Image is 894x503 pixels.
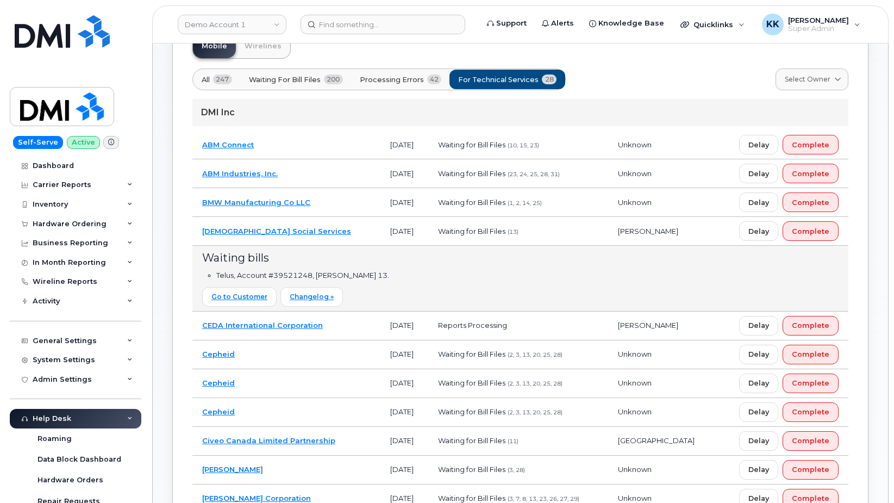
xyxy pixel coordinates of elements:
[301,15,465,34] input: Find something...
[748,464,769,475] span: Delay
[792,226,829,237] span: Complete
[178,15,286,34] a: Demo Account 1
[618,407,652,416] span: Unknown
[739,402,778,422] button: Delay
[202,169,278,178] a: ABM Industries, Inc.
[534,13,582,34] a: Alerts
[360,74,424,85] span: Processing Errors
[380,217,428,246] td: [DATE]
[788,16,849,24] span: [PERSON_NAME]
[508,409,562,416] span: (2, 3, 13, 20, 25, 28)
[783,135,839,154] button: Complete
[776,69,848,90] a: Select Owner
[783,374,839,393] button: Complete
[792,378,829,388] span: Complete
[202,436,335,445] a: Civeo Canada Limited Partnership
[783,316,839,336] button: Complete
[508,495,579,502] span: (3, 7, 8, 13, 23, 26, 27, 29)
[792,197,829,208] span: Complete
[792,407,829,417] span: Complete
[748,407,769,417] span: Delay
[438,169,505,178] span: Waiting for Bill Files
[192,99,848,126] div: DMI Inc
[202,140,254,149] a: ABM Connect
[202,227,351,235] a: [DEMOGRAPHIC_DATA] Social Services
[618,198,652,207] span: Unknown
[249,74,321,85] span: Waiting for Bill Files
[792,140,829,150] span: Complete
[236,34,290,58] a: Wirelines
[788,24,849,33] span: Super Admin
[508,228,518,235] span: (13)
[479,13,534,34] a: Support
[792,349,829,359] span: Complete
[792,436,829,446] span: Complete
[739,374,778,393] button: Delay
[508,380,562,387] span: (2, 3, 13, 20, 25, 28)
[766,18,779,31] span: KK
[508,351,562,358] span: (2, 3, 13, 20, 25, 28)
[792,169,829,179] span: Complete
[598,18,664,29] span: Knowledge Base
[213,74,232,84] span: 247
[748,436,769,446] span: Delay
[380,369,428,398] td: [DATE]
[618,227,678,235] span: [PERSON_NAME]
[508,438,518,445] span: (11)
[783,164,839,183] button: Complete
[739,431,778,451] button: Delay
[438,198,505,207] span: Waiting for Bill Files
[618,378,652,387] span: Unknown
[380,398,428,427] td: [DATE]
[202,250,839,266] div: Waiting bills
[785,74,830,84] span: Select Owner
[193,34,236,58] a: Mobile
[551,18,574,29] span: Alerts
[618,436,695,445] span: [GEOGRAPHIC_DATA]
[618,350,652,358] span: Unknown
[754,14,868,35] div: Kristin Kammer-Grossman
[438,465,505,474] span: Waiting for Bill Files
[438,350,505,358] span: Waiting for Bill Files
[739,192,778,212] button: Delay
[673,14,752,35] div: Quicklinks
[202,378,235,387] a: Cepheid
[748,197,769,208] span: Delay
[508,200,542,207] span: (1, 2, 14, 25)
[202,494,311,502] a: [PERSON_NAME] Corporation
[324,74,343,84] span: 200
[202,465,263,474] a: [PERSON_NAME]
[748,320,769,331] span: Delay
[438,140,505,149] span: Waiting for Bill Files
[739,460,778,480] button: Delay
[380,340,428,369] td: [DATE]
[202,287,277,306] a: Go to Customer
[739,135,778,154] button: Delay
[748,140,769,150] span: Delay
[739,221,778,241] button: Delay
[438,494,505,502] span: Waiting for Bill Files
[783,431,839,451] button: Complete
[783,460,839,480] button: Complete
[202,198,310,207] a: BMW Manufacturing Co LLC
[202,350,235,358] a: Cepheid
[748,378,769,388] span: Delay
[438,436,505,445] span: Waiting for Bill Files
[427,74,442,84] span: 42
[508,142,539,149] span: (10, 15, 23)
[739,164,778,183] button: Delay
[508,467,525,474] span: (3, 28)
[748,226,769,237] span: Delay
[618,465,652,474] span: Unknown
[438,407,505,416] span: Waiting for Bill Files
[380,159,428,188] td: [DATE]
[216,270,839,281] li: Telus, Account #39521248, [PERSON_NAME] 13.
[582,13,672,34] a: Knowledge Base
[380,456,428,485] td: [DATE]
[783,192,839,212] button: Complete
[280,287,343,306] a: Changelog »
[380,312,428,340] td: [DATE]
[739,316,778,336] button: Delay
[202,74,210,85] span: All
[438,227,505,235] span: Waiting for Bill Files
